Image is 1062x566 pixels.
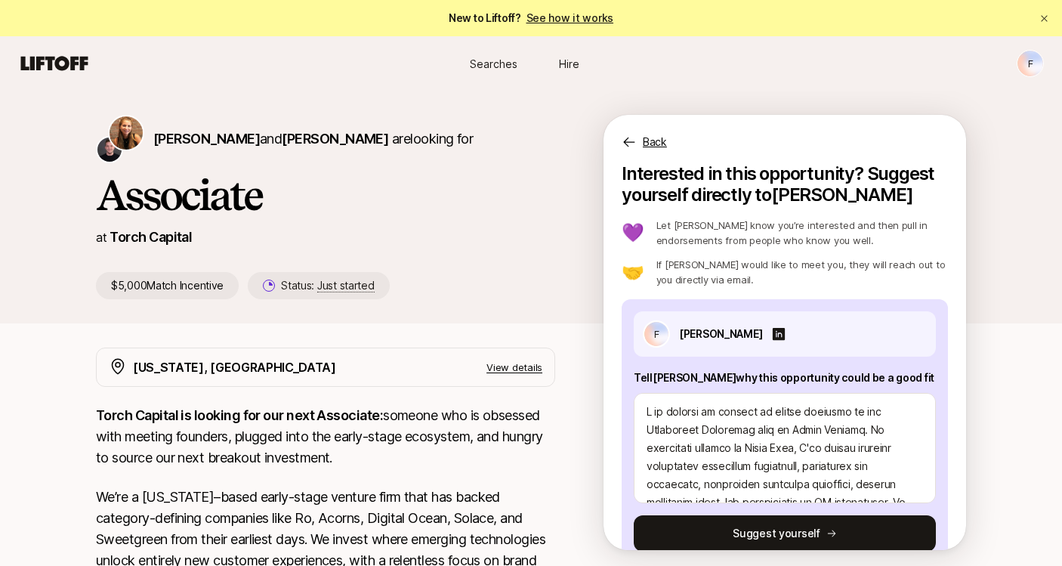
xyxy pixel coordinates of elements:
[622,263,644,281] p: 🤝
[559,56,579,72] span: Hire
[656,257,948,287] p: If [PERSON_NAME] would like to meet you, they will reach out to you directly via email.
[634,393,936,503] textarea: L ip dolorsi am consect ad elitse doeiusmo te inc Utlaboreet Doloremag aliq en Admin Veniamq. No ...
[643,133,667,151] p: Back
[96,405,555,469] p: someone who is obsessed with meeting founders, plugged into the early-stage ecosystem, and hungry...
[679,325,762,343] p: [PERSON_NAME]
[656,218,948,248] p: Let [PERSON_NAME] know you’re interested and then pull in endorsements from people who know you w...
[622,163,948,206] p: Interested in this opportunity? Suggest yourself directly to [PERSON_NAME]
[634,515,936,552] button: Suggest yourself
[622,224,644,242] p: 💜
[470,56,517,72] span: Searches
[1028,54,1033,73] p: F
[153,128,473,150] p: are looking for
[449,9,613,27] span: New to Liftoff?
[153,131,260,147] span: [PERSON_NAME]
[110,229,192,245] a: Torch Capital
[96,272,239,299] p: $5,000 Match Incentive
[133,357,336,377] p: [US_STATE], [GEOGRAPHIC_DATA]
[526,11,614,24] a: See how it works
[110,116,143,150] img: Katie Reiner
[317,279,375,292] span: Just started
[260,131,388,147] span: and
[654,325,659,343] p: F
[282,131,388,147] span: [PERSON_NAME]
[281,277,374,295] p: Status:
[96,407,383,423] strong: Torch Capital is looking for our next Associate:
[96,227,107,247] p: at
[96,172,555,218] h1: Associate
[1017,50,1044,77] button: F
[455,50,531,78] a: Searches
[486,360,542,375] p: View details
[531,50,607,78] a: Hire
[97,138,122,162] img: Christopher Harper
[634,369,936,387] p: Tell [PERSON_NAME] why this opportunity could be a good fit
